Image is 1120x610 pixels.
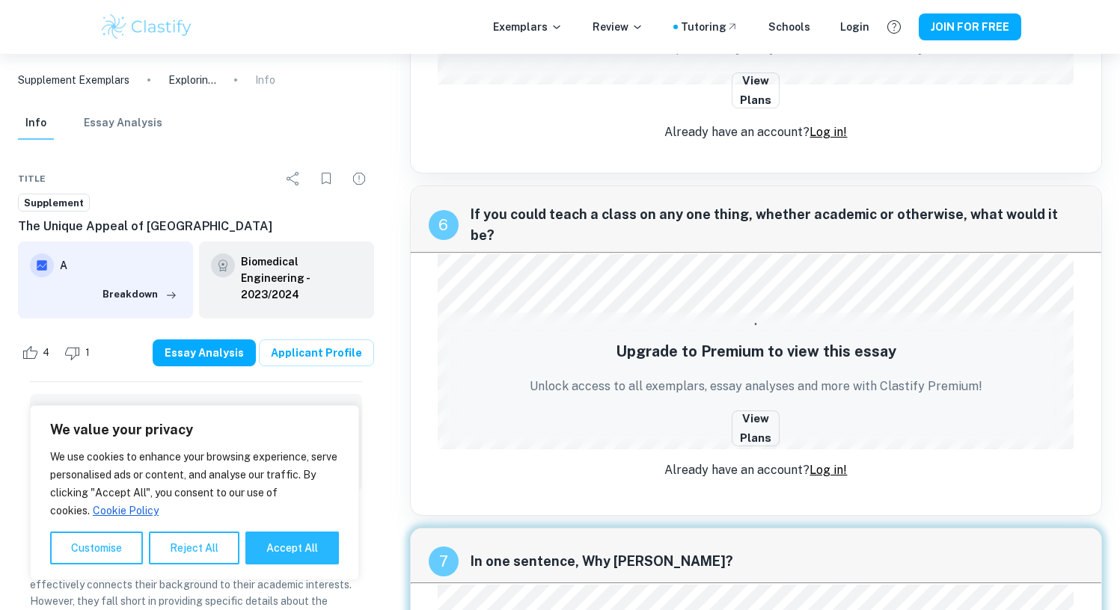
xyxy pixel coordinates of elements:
[241,253,362,303] a: Biomedical Engineering - 2023/2024
[768,19,810,35] a: Schools
[149,532,239,564] button: Reject All
[616,340,896,363] h5: Upgrade to Premium to view this essay
[92,504,159,517] a: Cookie Policy
[278,164,308,194] div: Share
[493,19,563,35] p: Exemplars
[153,339,256,366] button: Essay Analysis
[50,532,143,564] button: Customise
[471,204,1083,246] span: If you could teach a class on any one thing, whether academic or otherwise, what would it be?
[732,73,780,108] button: View Plans
[60,257,181,274] h6: A
[840,19,869,35] a: Login
[18,72,129,88] a: Supplement Exemplars
[530,378,982,395] p: Unlock access to all exemplars, essay analyses and more with Clastify Premium!
[84,107,162,140] button: Essay Analysis
[429,546,459,576] div: recipe
[471,551,1083,572] span: In one sentence, Why [PERSON_NAME]?
[245,532,339,564] button: Accept All
[18,218,374,235] h6: The Unique Appeal of [GEOGRAPHIC_DATA]
[99,283,181,306] button: Breakdown
[61,341,98,365] div: Dislike
[18,194,90,212] a: Supplement
[50,421,339,439] p: We value your privacy
[168,72,216,88] p: Exploring Biomedical Engineering at Brown: Pursuing [MEDICAL_DATA] Innovation
[77,345,98,360] span: 1
[18,107,54,140] button: Info
[681,19,738,35] a: Tutoring
[664,123,847,141] p: Already have an account?
[34,345,58,360] span: 4
[50,448,339,520] p: We use cookies to enhance your browsing experience, serve personalised ads or content, and analys...
[810,463,847,477] a: Log in!
[429,210,459,240] div: recipe
[30,405,359,580] div: We value your privacy
[255,72,275,88] p: Info
[732,410,780,446] button: View Plans
[919,13,1021,40] button: JOIN FOR FREE
[19,196,89,211] span: Supplement
[881,14,907,40] button: Help and Feedback
[311,164,341,194] div: Bookmark
[664,461,847,479] p: Already have an account?
[593,19,643,35] p: Review
[259,339,374,366] a: Applicant Profile
[18,172,46,185] span: Title
[344,164,374,194] div: Report issue
[810,125,847,139] a: Log in!
[100,12,195,42] img: Clastify logo
[18,341,58,365] div: Like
